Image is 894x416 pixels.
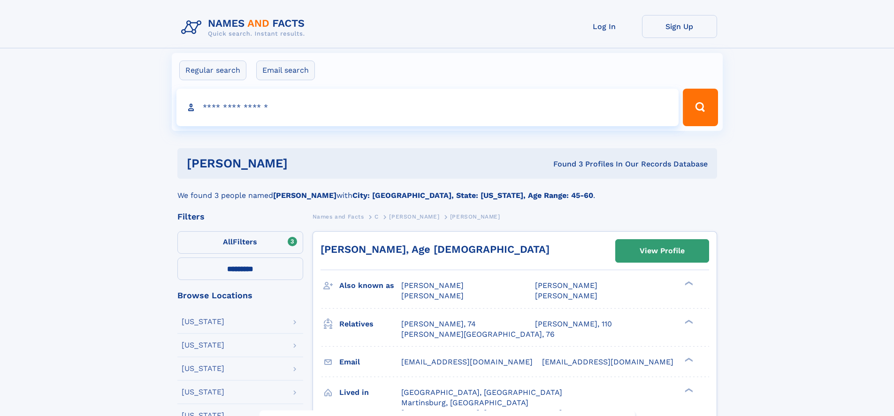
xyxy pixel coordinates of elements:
[389,211,439,222] a: [PERSON_NAME]
[177,212,303,221] div: Filters
[273,191,336,200] b: [PERSON_NAME]
[420,159,708,169] div: Found 3 Profiles In Our Records Database
[374,213,379,220] span: C
[339,316,401,332] h3: Relatives
[401,281,464,290] span: [PERSON_NAME]
[682,356,694,363] div: ❯
[616,240,709,262] a: View Profile
[187,158,420,169] h1: [PERSON_NAME]
[339,385,401,401] h3: Lived in
[640,240,685,262] div: View Profile
[182,388,224,396] div: [US_STATE]
[535,281,597,290] span: [PERSON_NAME]
[389,213,439,220] span: [PERSON_NAME]
[177,291,303,300] div: Browse Locations
[321,243,550,255] a: [PERSON_NAME], Age [DEMOGRAPHIC_DATA]
[339,278,401,294] h3: Also known as
[682,387,694,393] div: ❯
[374,211,379,222] a: C
[683,89,718,126] button: Search Button
[177,179,717,201] div: We found 3 people named with .
[401,388,562,397] span: [GEOGRAPHIC_DATA], [GEOGRAPHIC_DATA]
[176,89,679,126] input: search input
[179,61,246,80] label: Regular search
[567,15,642,38] a: Log In
[401,357,533,366] span: [EMAIL_ADDRESS][DOMAIN_NAME]
[182,365,224,372] div: [US_STATE]
[401,319,476,329] a: [PERSON_NAME], 74
[352,191,593,200] b: City: [GEOGRAPHIC_DATA], State: [US_STATE], Age Range: 45-60
[223,237,233,246] span: All
[182,318,224,325] div: [US_STATE]
[450,213,500,220] span: [PERSON_NAME]
[535,319,612,329] a: [PERSON_NAME], 110
[401,291,464,300] span: [PERSON_NAME]
[313,211,364,222] a: Names and Facts
[256,61,315,80] label: Email search
[535,291,597,300] span: [PERSON_NAME]
[401,329,555,340] a: [PERSON_NAME][GEOGRAPHIC_DATA], 76
[401,398,528,407] span: Martinsburg, [GEOGRAPHIC_DATA]
[542,357,673,366] span: [EMAIL_ADDRESS][DOMAIN_NAME]
[682,318,694,325] div: ❯
[682,280,694,287] div: ❯
[177,231,303,254] label: Filters
[182,341,224,349] div: [US_STATE]
[642,15,717,38] a: Sign Up
[339,354,401,370] h3: Email
[177,15,313,40] img: Logo Names and Facts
